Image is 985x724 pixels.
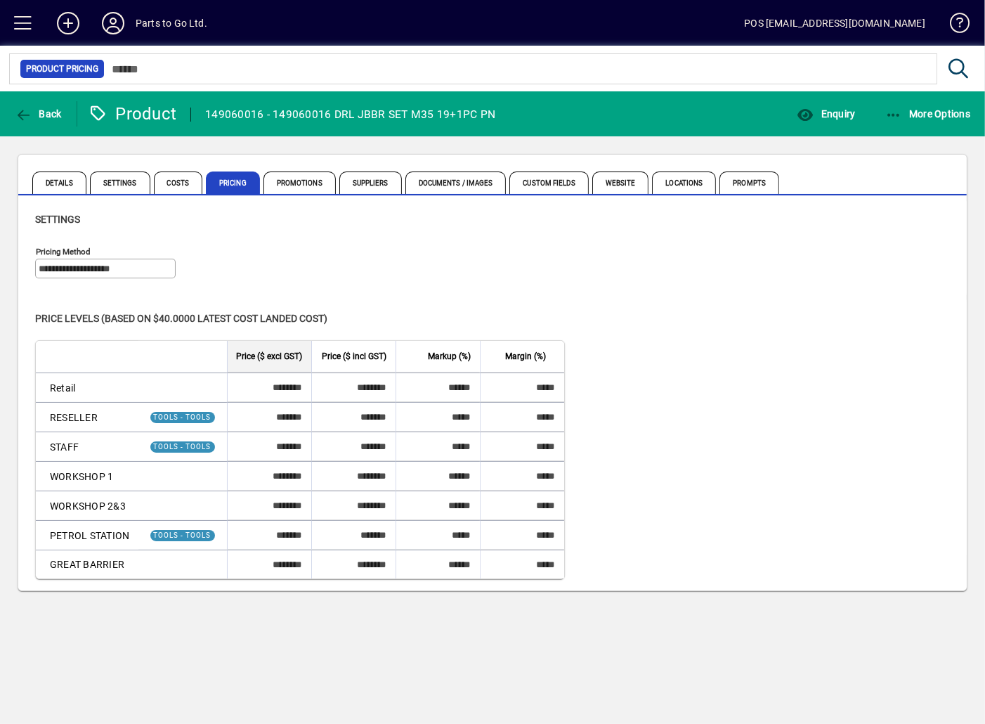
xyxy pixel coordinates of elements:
span: Price ($ excl GST) [237,349,303,364]
span: Price ($ incl GST) [322,349,387,364]
td: RESELLER [36,402,138,432]
div: Product [88,103,177,125]
span: Pricing [206,172,260,194]
span: Settings [90,172,150,194]
span: TOOLS - TOOLS [154,531,211,539]
span: Markup (%) [429,349,471,364]
td: WORKSHOP 1 [36,461,138,491]
span: TOOLS - TOOLS [154,413,211,421]
button: Profile [91,11,136,36]
td: Retail [36,373,138,402]
div: POS [EMAIL_ADDRESS][DOMAIN_NAME] [744,12,925,34]
td: PETROL STATION [36,520,138,550]
a: Knowledge Base [939,3,967,49]
span: Suppliers [339,172,402,194]
span: Product Pricing [26,62,98,76]
span: Promotions [263,172,336,194]
span: Price levels (based on $40.0000 Latest cost landed cost) [35,313,327,324]
span: Settings [35,214,80,225]
div: 149060016 - 149060016 DRL JBBR SET M35 19+1PC PN [205,103,495,126]
span: Enquiry [797,108,855,119]
button: More Options [882,101,974,127]
span: TOOLS - TOOLS [154,443,211,451]
button: Enquiry [793,101,859,127]
span: Back [15,108,62,119]
td: GREAT BARRIER [36,550,138,578]
span: Locations [652,172,716,194]
button: Add [46,11,91,36]
span: Website [592,172,649,194]
td: WORKSHOP 2&3 [36,491,138,520]
span: Custom Fields [509,172,588,194]
span: Costs [154,172,203,194]
button: Back [11,101,65,127]
span: Margin (%) [506,349,547,364]
td: STAFF [36,432,138,461]
span: Details [32,172,86,194]
mat-label: Pricing method [36,247,91,257]
span: More Options [885,108,971,119]
div: Parts to Go Ltd. [136,12,207,34]
span: Prompts [719,172,779,194]
span: Documents / Images [405,172,507,194]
